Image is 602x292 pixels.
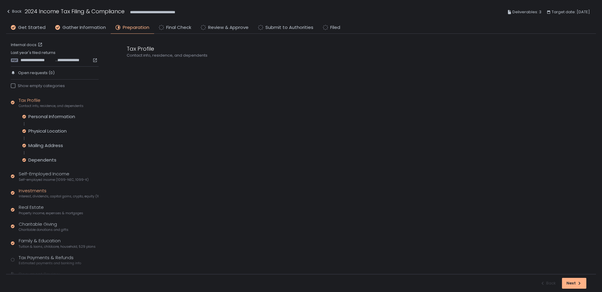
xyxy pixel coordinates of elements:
h1: 2024 Income Tax Filing & Compliance [25,7,125,15]
span: Get Started [18,24,46,31]
span: Charitable donations and gifts [19,228,68,232]
div: Physical Location [28,128,67,134]
button: Back [6,7,22,17]
div: Mailing Address [28,143,63,149]
div: Tax Profile [127,45,416,53]
span: Final Check [166,24,191,31]
span: Submit to Authorities [265,24,313,31]
div: Personal Information [28,114,75,120]
div: Investments [19,187,99,199]
span: Self-employed income (1099-NEC, 1099-K) [19,177,89,182]
span: Tuition & loans, childcare, household, 529 plans [19,244,96,249]
span: Review & Approve [208,24,249,31]
div: Document Review [19,271,59,278]
span: Estimated payments and banking info [19,261,81,265]
span: Contact info, residence, and dependents [19,104,84,108]
span: Property income, expenses & mortgages [19,211,83,215]
div: Tax Profile [19,97,84,108]
div: Contact info, residence, and dependents [127,53,416,58]
span: Target date: [DATE] [552,8,590,16]
span: Open requests (0) [18,70,55,76]
button: Next [562,278,586,289]
span: Preparation [123,24,149,31]
div: Family & Education [19,237,96,249]
span: Deliverables: 3 [512,8,541,16]
a: Internal docs [11,42,44,48]
div: Charitable Giving [19,221,68,232]
div: Self-Employed Income [19,171,89,182]
span: Filed [330,24,340,31]
span: Interest, dividends, capital gains, crypto, equity (1099s, K-1s) [19,194,99,199]
div: Real Estate [19,204,83,215]
div: Tax Payments & Refunds [19,254,81,266]
div: Back [6,8,22,15]
div: Dependents [28,157,56,163]
div: Next [566,281,582,286]
span: Gather Information [62,24,106,31]
div: Last year's filed returns [11,50,99,63]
